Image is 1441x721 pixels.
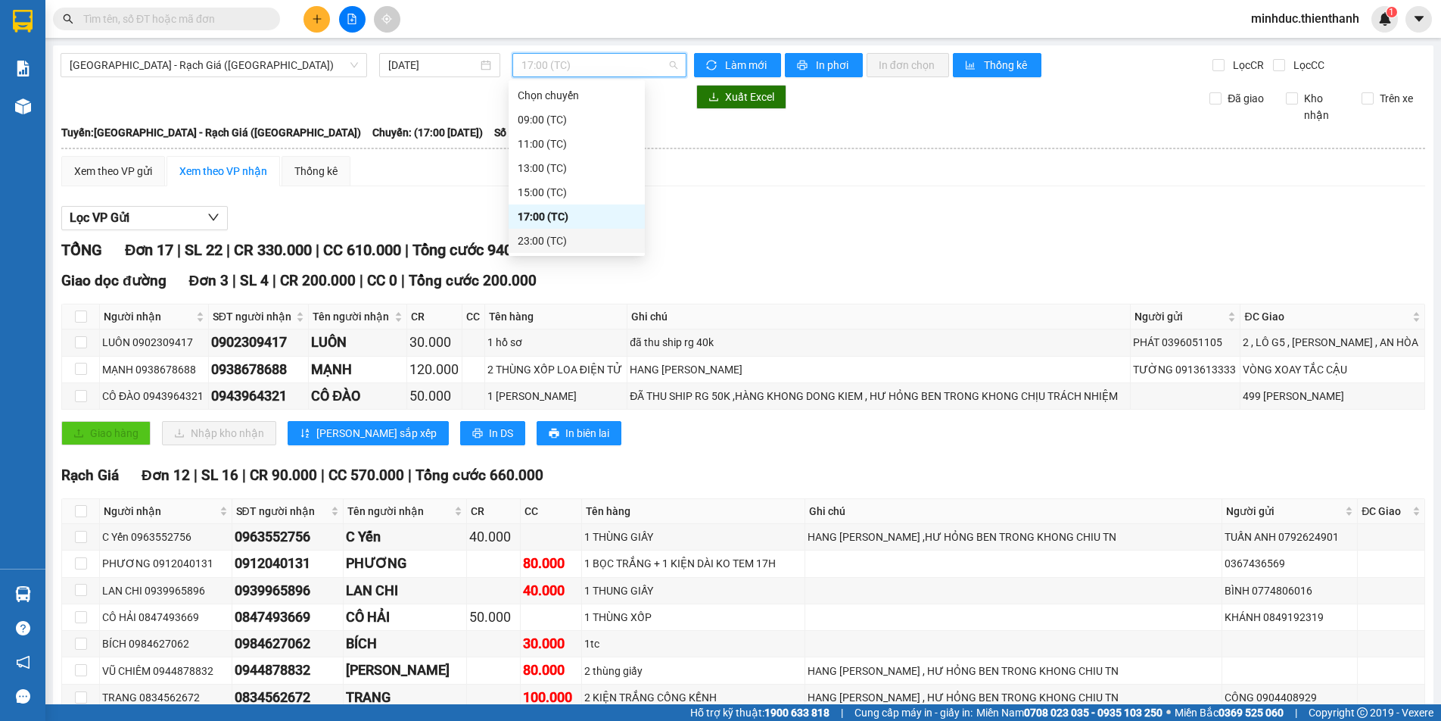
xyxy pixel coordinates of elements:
td: 0943964321 [209,383,310,410]
span: Kho nhận [1298,90,1350,123]
td: C Yến [344,524,467,551]
div: 0902309417 [211,332,307,353]
button: printerIn phơi [785,53,863,77]
span: | [232,272,236,289]
span: In DS [489,425,513,442]
span: Xuất Excel [725,89,774,105]
th: CR [467,499,520,524]
th: Tên hàng [582,499,805,524]
span: ĐC Giao [1244,308,1409,325]
button: plus [303,6,330,33]
div: TƯỜNG 0913613333 [1133,361,1238,378]
span: Làm mới [725,57,769,73]
button: aim [374,6,400,33]
div: C Yến 0963552756 [102,529,229,545]
div: [PERSON_NAME] [346,660,464,681]
span: SL 22 [185,241,223,259]
td: TRANG [344,685,467,711]
button: downloadXuất Excel [696,85,786,109]
span: Hỗ trợ kỹ thuật: [690,704,829,721]
th: Tên hàng [485,304,628,329]
div: đã thu ship rg 40k [630,334,1127,351]
td: 0939965896 [232,578,344,604]
span: Đơn 12 [142,467,190,484]
span: download [708,92,719,104]
span: CR 200.000 [280,272,356,289]
div: 1 THÙNG GIẤY [584,529,802,545]
strong: 0708 023 035 - 0935 103 250 [1024,707,1162,719]
div: 11:00 (TC) [518,136,636,152]
td: 0912040131 [232,551,344,577]
span: SĐT người nhận [213,308,294,325]
span: printer [472,428,483,440]
span: CC 610.000 [323,241,401,259]
div: 2 , LÔ G5 , [PERSON_NAME] , AN HÒA [1243,334,1422,351]
button: bar-chartThống kê [953,53,1041,77]
div: BÌNH 0774806016 [1225,582,1355,599]
td: LAN CHI [344,578,467,604]
span: | [1295,704,1297,721]
span: plus [312,14,322,24]
div: 100.000 [523,687,580,708]
div: 120.000 [409,359,459,380]
span: ⚪️ [1166,710,1171,716]
div: LAN CHI [346,580,464,601]
span: SL 4 [240,272,269,289]
span: Tổng cước 940.000 [412,241,542,259]
div: CÔNG 0904408929 [1225,689,1355,706]
span: notification [16,655,30,669]
div: 2 thùng giấy [584,663,802,679]
div: 80.000 [523,553,580,574]
span: search [63,14,73,24]
span: caret-down [1412,12,1426,26]
div: 0943964321 [211,385,307,407]
td: VŨ CHIÊM [344,657,467,684]
span: question-circle [16,621,30,635]
span: | [401,272,405,289]
button: uploadGiao hàng [61,421,151,445]
span: [PERSON_NAME] sắp xếp [316,425,437,442]
span: CC 0 [367,272,397,289]
div: LUÔN [311,332,403,353]
button: printerIn DS [460,421,525,445]
div: PHÁT 0396051105 [1133,334,1238,351]
span: Đã giao [1222,90,1270,107]
span: | [226,241,230,259]
span: message [16,689,30,704]
div: 80.000 [523,660,580,681]
div: 1 THUNG GIẤY [584,582,802,599]
div: 2 THÙNG XỐP LOA ĐIỆN TỬ [487,361,625,378]
span: | [272,272,276,289]
input: 12/09/2025 [388,57,478,73]
div: 30.000 [409,332,459,353]
div: 15:00 (TC) [518,184,636,201]
div: HANG [PERSON_NAME] [630,361,1127,378]
td: MẠNH [309,357,406,383]
div: HANG [PERSON_NAME] , HƯ HỎNG BEN TRONG KHONG CHIU TN [808,663,1219,679]
span: Thống kê [984,57,1029,73]
div: BÍCH [346,633,464,654]
div: PHƯƠNG [346,553,464,574]
div: Xem theo VP gửi [74,163,152,179]
div: 1tc [584,635,802,652]
div: 23:00 (TC) [518,233,636,249]
div: BÍCH 0984627062 [102,635,229,652]
td: CÔ ĐÀO [309,383,406,410]
div: CÔ HẢI [346,607,464,628]
div: 1 hồ sơ [487,334,625,351]
b: Tuyến: [GEOGRAPHIC_DATA] - Rạch Giá ([GEOGRAPHIC_DATA]) [61,126,361,139]
span: Tên người nhận [347,503,451,520]
div: CÔ ĐÀO [311,385,403,407]
span: Đơn 17 [125,241,173,259]
div: 40.000 [523,580,580,601]
button: printerIn biên lai [537,421,621,445]
span: Lọc CC [1287,57,1327,73]
span: SL 16 [201,467,238,484]
span: Tổng cước 660.000 [415,467,543,484]
span: SĐT người nhận [236,503,328,520]
div: Xem theo VP nhận [179,163,267,179]
div: 499 [PERSON_NAME] [1243,388,1422,404]
button: sort-ascending[PERSON_NAME] sắp xếp [288,421,449,445]
div: 0847493669 [235,607,341,628]
img: solution-icon [15,61,31,76]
